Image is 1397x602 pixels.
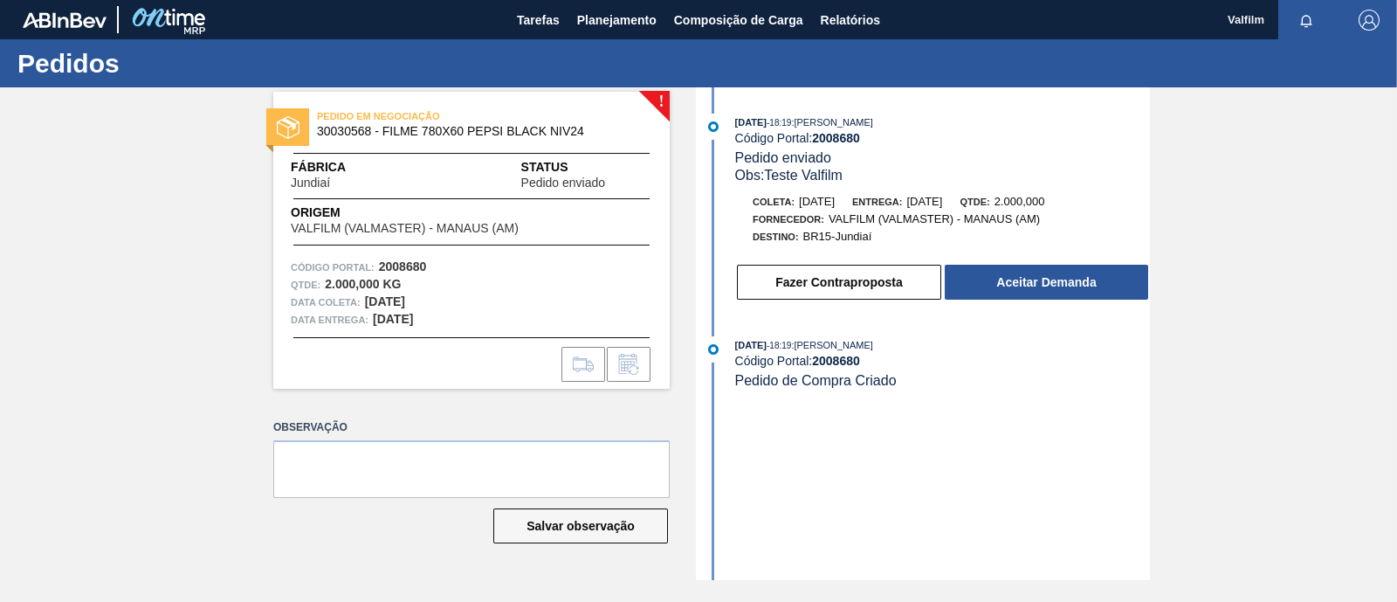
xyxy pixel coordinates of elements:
[753,214,824,225] span: Fornecedor:
[607,347,650,382] div: Informar alteração no pedido
[735,117,767,128] span: [DATE]
[521,176,606,190] span: Pedido enviado
[674,10,803,31] span: Composição de Carga
[960,197,989,207] span: Qtde:
[1359,10,1380,31] img: Logout
[737,265,941,300] button: Fazer Contraproposta
[325,277,401,291] strong: 2.000,000 KG
[317,125,634,138] span: 30030568 - FILME 780X60 PEPSI BLACK NIV24
[906,195,942,208] span: [DATE]
[812,131,860,145] strong: 2008680
[821,10,880,31] span: Relatórios
[791,117,873,128] span: : [PERSON_NAME]
[379,259,427,273] strong: 2008680
[277,116,299,139] img: status
[23,12,107,28] img: TNhmsLtSVTkK8tSr43FrP2fwEKptu5GPRR3wAAAABJRU5ErkJggg==
[317,107,561,125] span: PEDIDO EM NEGOCIAÇÃO
[812,354,860,368] strong: 2008680
[829,212,1040,225] span: VALFILM (VALMASTER) - MANAUS (AM)
[735,168,843,183] span: Obs: Teste Valfilm
[753,232,799,242] span: Destino:
[291,204,568,222] span: Origem
[291,158,385,176] span: Fábrica
[561,347,605,382] div: Ir para Composição de Carga
[493,509,668,543] button: Salvar observação
[852,197,902,207] span: Entrega:
[753,197,795,207] span: Coleta:
[735,354,1150,368] div: Código Portal:
[735,373,897,388] span: Pedido de Compra Criado
[373,312,413,326] strong: [DATE]
[945,265,1148,300] button: Aceitar Demanda
[517,10,560,31] span: Tarefas
[735,131,1150,145] div: Código Portal:
[994,195,1045,208] span: 2.000,000
[17,53,327,73] h1: Pedidos
[767,341,791,350] span: - 18:19
[577,10,657,31] span: Planejamento
[521,158,652,176] span: Status
[735,340,767,350] span: [DATE]
[791,340,873,350] span: : [PERSON_NAME]
[291,311,368,329] span: Data entrega:
[799,195,835,208] span: [DATE]
[273,415,670,440] label: Observação
[708,344,719,355] img: atual
[767,118,791,128] span: - 18:19
[803,230,872,243] span: BR15-Jundiaí
[365,294,405,308] strong: [DATE]
[708,121,719,132] img: atual
[291,222,519,235] span: VALFILM (VALMASTER) - MANAUS (AM)
[291,294,361,311] span: Data coleta:
[1278,8,1334,32] button: Notificações
[735,150,831,165] span: Pedido enviado
[291,276,320,294] span: Qtde :
[291,176,330,190] span: Jundiaí
[291,259,375,276] span: Código Portal:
